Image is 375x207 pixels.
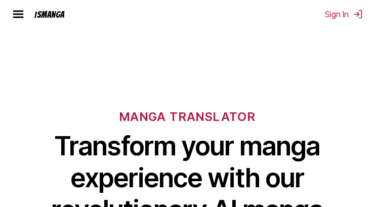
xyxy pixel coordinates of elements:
[119,109,256,124] h6: MANGA TRANSLATOR
[34,10,65,19] div: IsManga
[12,8,24,20] img: hamburger
[325,9,363,19] button: Sign In
[30,10,83,19] a: IsManga
[353,9,363,19] img: Sign out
